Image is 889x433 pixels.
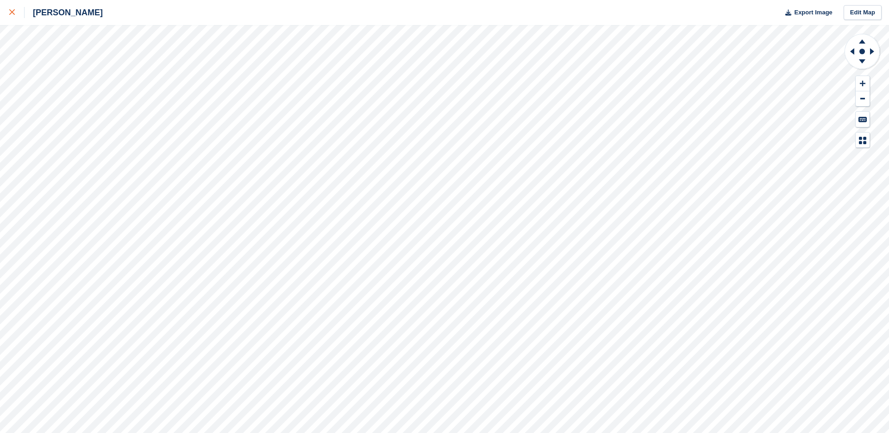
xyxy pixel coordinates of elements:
button: Keyboard Shortcuts [856,112,870,127]
button: Map Legend [856,133,870,148]
button: Zoom Out [856,91,870,107]
span: Export Image [794,8,832,17]
button: Zoom In [856,76,870,91]
a: Edit Map [844,5,882,20]
div: [PERSON_NAME] [25,7,103,18]
button: Export Image [780,5,833,20]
